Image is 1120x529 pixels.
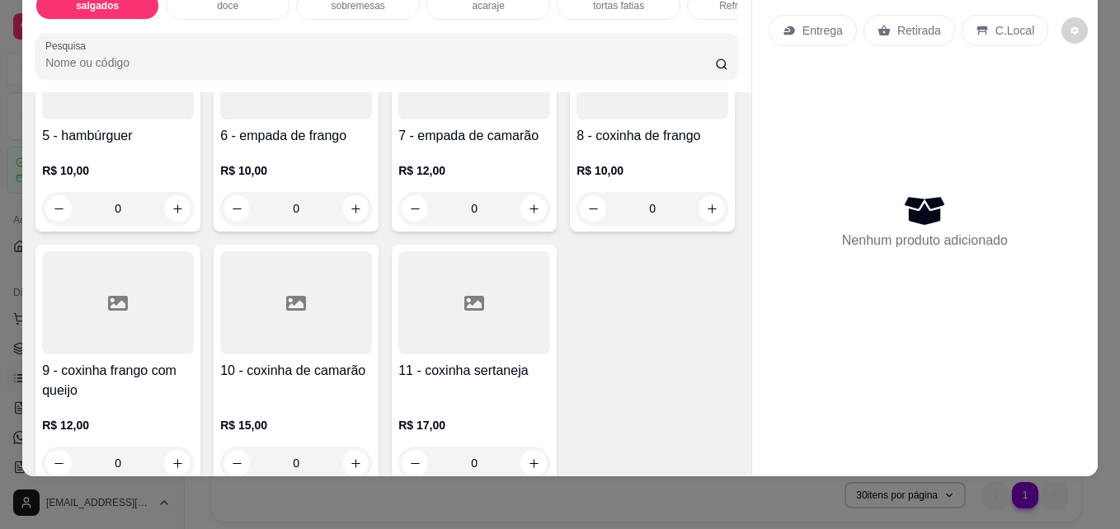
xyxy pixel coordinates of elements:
button: increase-product-quantity [164,450,191,476]
h4: 6 - empada de frango [220,126,372,146]
button: decrease-product-quantity [45,450,72,476]
button: increase-product-quantity [164,195,191,222]
h4: 9 - coxinha frango com queijo [42,361,194,400]
h4: 8 - coxinha de frango [576,126,728,146]
h4: 10 - coxinha de camarão [220,361,372,381]
p: Retirada [897,22,941,39]
button: increase-product-quantity [342,450,369,476]
button: decrease-product-quantity [1061,17,1088,44]
p: R$ 12,00 [398,162,550,179]
h4: 7 - empada de camarão [398,126,550,146]
p: R$ 12,00 [42,417,194,433]
p: R$ 10,00 [42,162,194,179]
button: decrease-product-quantity [224,450,250,476]
p: C.Local [995,22,1034,39]
p: Nenhum produto adicionado [842,231,1008,250]
button: increase-product-quantity [520,450,547,476]
input: Pesquisa [45,54,715,71]
p: R$ 15,00 [220,417,372,433]
p: Entrega [802,22,843,39]
button: decrease-product-quantity [402,450,428,476]
p: R$ 10,00 [576,162,728,179]
button: increase-product-quantity [342,195,369,222]
button: increase-product-quantity [520,195,547,222]
p: R$ 10,00 [220,162,372,179]
button: decrease-product-quantity [224,195,250,222]
button: increase-product-quantity [699,195,725,222]
p: R$ 17,00 [398,417,550,433]
h4: 5 - hambúrguer [42,126,194,146]
button: decrease-product-quantity [580,195,606,222]
button: decrease-product-quantity [402,195,428,222]
h4: 11 - coxinha sertaneja [398,361,550,381]
button: decrease-product-quantity [45,195,72,222]
label: Pesquisa [45,39,92,53]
